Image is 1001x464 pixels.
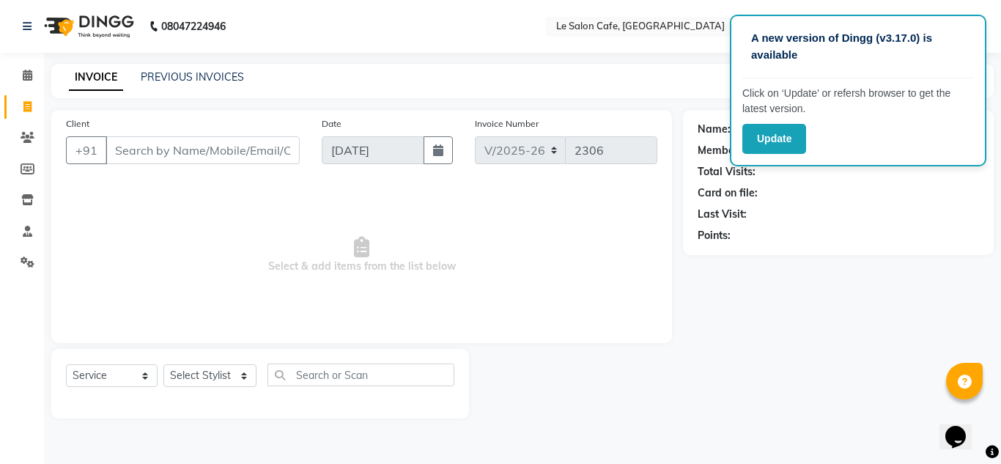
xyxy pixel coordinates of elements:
input: Search by Name/Mobile/Email/Code [106,136,300,164]
span: Select & add items from the list below [66,182,657,328]
div: Membership: [698,143,761,158]
button: +91 [66,136,107,164]
div: Last Visit: [698,207,747,222]
p: A new version of Dingg (v3.17.0) is available [751,30,965,63]
div: Name: [698,122,731,137]
div: Total Visits: [698,164,756,180]
label: Invoice Number [475,117,539,130]
a: INVOICE [69,65,123,91]
label: Date [322,117,341,130]
div: Points: [698,228,731,243]
b: 08047224946 [161,6,226,47]
p: Click on ‘Update’ or refersh browser to get the latest version. [742,86,974,117]
button: Update [742,124,806,154]
img: logo [37,6,138,47]
iframe: chat widget [939,405,986,449]
label: Client [66,117,89,130]
a: PREVIOUS INVOICES [141,70,244,84]
div: Card on file: [698,185,758,201]
input: Search or Scan [267,364,454,386]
